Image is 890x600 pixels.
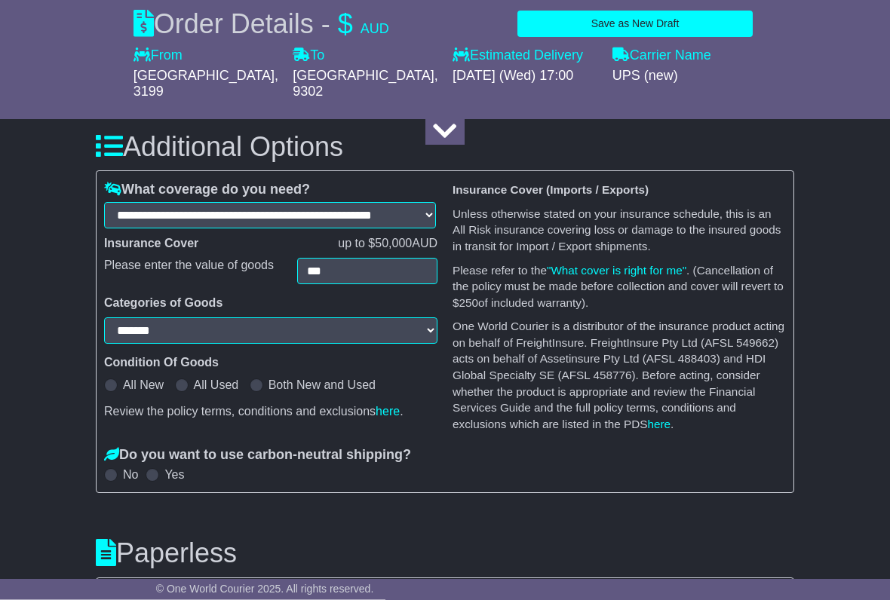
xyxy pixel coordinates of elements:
[97,259,290,285] div: Please enter the value of goods
[338,8,353,39] span: $
[123,468,138,482] label: No
[453,265,784,310] small: Please refer to the . (Cancellation of the policy must be made before collection and cover will r...
[647,418,671,431] a: here
[293,68,434,83] span: [GEOGRAPHIC_DATA]
[517,11,753,37] button: Save as New Draft
[375,237,412,250] span: 50,000
[104,448,411,464] label: Do you want to use carbon-neutral shipping?
[453,320,784,431] small: One World Courier is a distributor of the insurance product acting on behalf of FreightInsure. Fr...
[269,378,376,393] label: Both New and Used
[612,68,757,84] div: UPS (new)
[104,405,437,419] div: Review the policy terms, conditions and exclusions .
[293,47,324,64] label: To
[96,539,794,569] h3: Paperless
[133,47,183,64] label: From
[547,265,686,277] a: "What cover is right for me"
[164,468,184,482] label: Yes
[453,47,597,64] label: Estimated Delivery
[104,237,198,250] b: Insurance Cover
[133,8,389,40] div: Order Details -
[376,406,400,418] a: here
[293,68,437,99] span: , 9302
[612,47,711,64] label: Carrier Name
[330,237,445,251] div: up to $ AUD
[104,297,222,310] b: Categories of Goods
[133,68,278,99] span: , 3199
[96,133,794,163] h3: Additional Options
[194,378,239,393] label: All Used
[361,21,389,36] span: AUD
[459,297,479,310] span: 250
[133,68,275,83] span: [GEOGRAPHIC_DATA]
[123,378,164,393] label: All New
[104,182,310,199] label: What coverage do you need?
[156,583,374,595] span: © One World Courier 2025. All rights reserved.
[104,357,219,369] b: Condition Of Goods
[453,68,597,84] div: [DATE] (Wed) 17:00
[453,184,649,197] b: Insurance Cover (Imports / Exports)
[453,208,781,253] small: Unless otherwise stated on your insurance schedule, this is an All Risk insurance covering loss o...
